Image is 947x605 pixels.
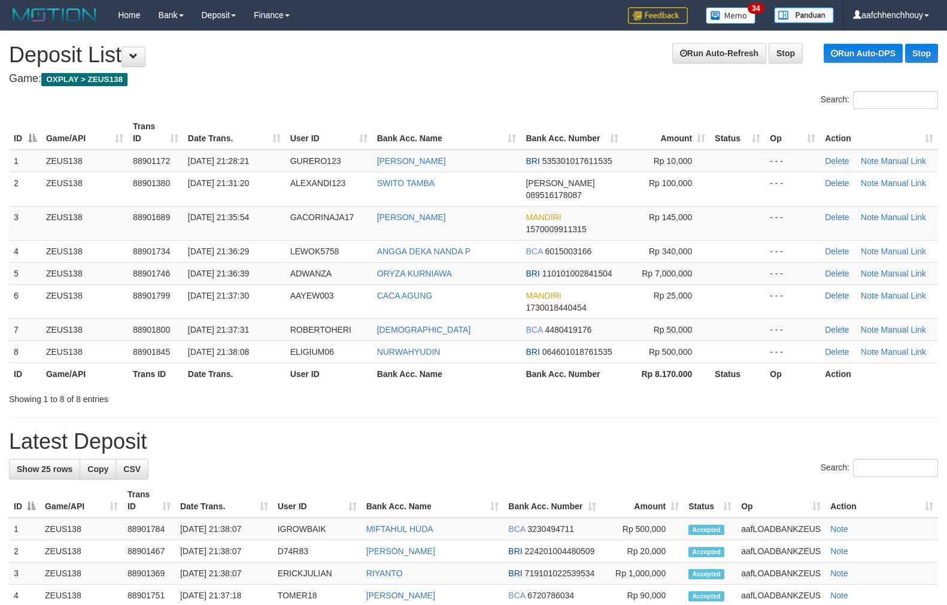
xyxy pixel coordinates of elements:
[861,212,879,222] a: Note
[372,115,521,150] th: Bank Acc. Name: activate to sort column ascending
[521,363,623,385] th: Bank Acc. Number
[9,318,41,340] td: 7
[820,363,938,385] th: Action
[881,247,927,256] a: Manual Link
[748,3,764,14] span: 34
[526,325,542,335] span: BCA
[290,156,341,166] span: GURERO123
[825,291,849,300] a: Delete
[508,568,522,578] span: BRI
[133,212,170,222] span: 88901689
[9,459,80,479] a: Show 25 rows
[601,563,684,585] td: Rp 1,000,000
[273,518,362,540] td: IGROWBAIK
[881,156,927,166] a: Manual Link
[765,262,820,284] td: - - -
[377,156,446,166] a: [PERSON_NAME]
[601,518,684,540] td: Rp 500,000
[377,347,441,357] a: NURWAHYUDIN
[377,269,453,278] a: ORYZA KURNIAWA
[372,363,521,385] th: Bank Acc. Name
[601,540,684,563] td: Rp 20,000
[123,518,175,540] td: 88901784
[861,178,879,188] a: Note
[769,43,803,63] a: Stop
[508,591,525,600] span: BCA
[133,156,170,166] span: 88901172
[9,115,41,150] th: ID: activate to sort column descending
[825,484,938,518] th: Action: activate to sort column ascending
[821,91,938,109] label: Search:
[672,43,766,63] a: Run Auto-Refresh
[545,325,591,335] span: Copy 4480419176 to clipboard
[41,115,128,150] th: Game/API: activate to sort column ascending
[623,115,710,150] th: Amount: activate to sort column ascending
[853,91,938,109] input: Search:
[133,247,170,256] span: 88901734
[9,388,386,405] div: Showing 1 to 8 of 8 entries
[526,347,539,357] span: BRI
[821,459,938,477] label: Search:
[642,269,692,278] span: Rp 7,000,000
[40,563,123,585] td: ZEUS138
[290,325,351,335] span: ROBERTOHERI
[133,325,170,335] span: 88901800
[503,484,601,518] th: Bank Acc. Number: activate to sort column ascending
[861,291,879,300] a: Note
[545,247,591,256] span: Copy 6015003166 to clipboard
[362,484,504,518] th: Bank Acc. Name: activate to sort column ascending
[9,43,938,67] h1: Deposit List
[188,269,249,278] span: [DATE] 21:36:39
[41,206,128,240] td: ZEUS138
[526,269,539,278] span: BRI
[861,156,879,166] a: Note
[861,269,879,278] a: Note
[736,540,825,563] td: aafLOADBANKZEUS
[765,150,820,172] td: - - -
[9,518,40,540] td: 1
[188,247,249,256] span: [DATE] 21:36:29
[290,212,354,222] span: GACORINAJA17
[128,363,183,385] th: Trans ID
[881,325,927,335] a: Manual Link
[542,269,612,278] span: Copy 110101002841504 to clipboard
[542,347,612,357] span: Copy 064601018761535 to clipboard
[825,247,849,256] a: Delete
[273,484,362,518] th: User ID: activate to sort column ascending
[830,591,848,600] a: Note
[133,291,170,300] span: 88901799
[175,563,273,585] td: [DATE] 21:38:07
[861,247,879,256] a: Note
[9,172,41,206] td: 2
[40,540,123,563] td: ZEUS138
[9,262,41,284] td: 5
[188,212,249,222] span: [DATE] 21:35:54
[881,291,927,300] a: Manual Link
[654,325,693,335] span: Rp 50,000
[526,212,561,222] span: MANDIRI
[9,340,41,363] td: 8
[525,546,595,556] span: Copy 224201004480509 to clipboard
[736,484,825,518] th: Op: activate to sort column ascending
[377,247,471,256] a: ANGGA DEKA NANDA P
[9,284,41,318] td: 6
[905,44,938,63] a: Stop
[649,347,692,357] span: Rp 500,000
[133,269,170,278] span: 88901746
[188,156,249,166] span: [DATE] 21:28:21
[526,303,586,312] span: Copy 1730018440454 to clipboard
[526,247,542,256] span: BCA
[9,484,40,518] th: ID: activate to sort column descending
[273,563,362,585] td: ERICKJULIAN
[830,546,848,556] a: Note
[9,540,40,563] td: 2
[9,240,41,262] td: 4
[861,325,879,335] a: Note
[9,150,41,172] td: 1
[175,484,273,518] th: Date Trans.: activate to sort column ascending
[824,44,903,63] a: Run Auto-DPS
[526,178,594,188] span: [PERSON_NAME]
[273,540,362,563] td: D74R83
[183,363,286,385] th: Date Trans.
[290,178,346,188] span: ALEXANDI123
